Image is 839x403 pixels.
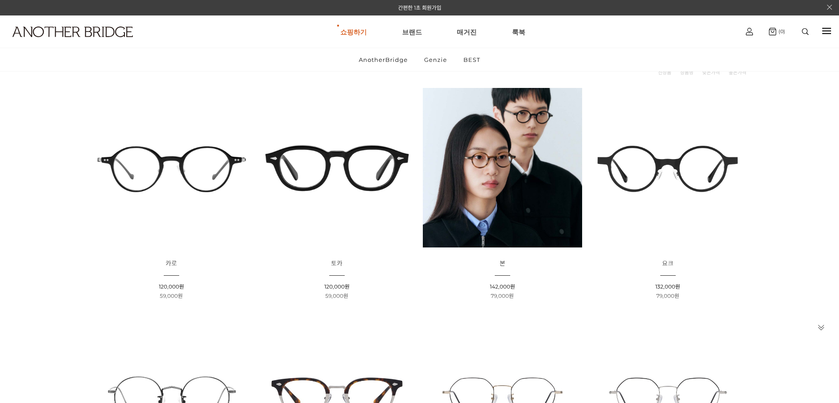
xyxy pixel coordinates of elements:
[802,28,809,35] img: search
[160,293,183,299] span: 59,000원
[257,88,417,247] img: 토카 아세테이트 뿔테 안경 이미지
[656,293,679,299] span: 79,000원
[331,259,342,267] span: 토카
[324,283,350,290] span: 120,000원
[662,259,673,267] span: 요크
[746,28,753,35] img: cart
[398,4,441,11] a: 간편한 1초 회원가입
[500,260,505,267] a: 본
[457,16,477,48] a: 매거진
[325,293,348,299] span: 59,000원
[729,68,746,77] a: 높은가격
[658,68,671,77] a: 신상품
[680,68,693,77] a: 상품명
[588,88,748,247] img: 요크 글라스 - 트렌디한 디자인의 유니크한 안경 이미지
[351,48,415,71] a: AnotherBridge
[92,88,251,247] img: 카로 - 감각적인 디자인의 패션 아이템 이미지
[662,260,673,267] a: 요크
[12,27,133,37] img: logo
[402,16,422,48] a: 브랜드
[4,27,130,59] a: logo
[456,48,488,71] a: BEST
[417,48,455,71] a: Genzie
[166,259,177,267] span: 카로
[769,28,785,35] a: (0)
[331,260,342,267] a: 토카
[490,283,515,290] span: 142,000원
[340,16,367,48] a: 쇼핑하기
[423,88,582,247] img: 본 - 동그란 렌즈로 돋보이는 아세테이트 안경 이미지
[769,28,776,35] img: cart
[500,259,505,267] span: 본
[776,28,785,34] span: (0)
[166,260,177,267] a: 카로
[159,283,184,290] span: 120,000원
[512,16,525,48] a: 룩북
[702,68,720,77] a: 낮은가격
[491,293,514,299] span: 79,000원
[655,283,680,290] span: 132,000원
